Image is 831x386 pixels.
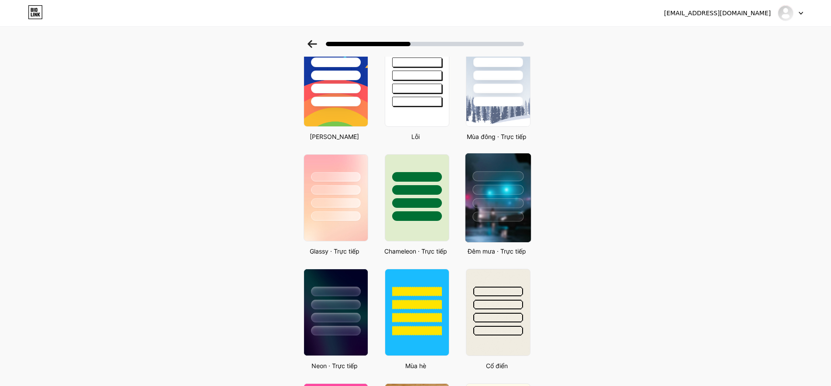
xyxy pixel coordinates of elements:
font: Neon · Trực tiếp [311,362,358,369]
font: [PERSON_NAME] [310,133,359,140]
img: kai022311 [777,5,794,21]
font: Cổ điển [486,362,508,369]
font: Glassy · Trực tiếp [310,247,359,255]
font: [EMAIL_ADDRESS][DOMAIN_NAME] [664,10,771,17]
font: Đêm mưa · Trực tiếp [468,247,526,255]
font: Lỗi [411,133,420,140]
img: rainy_night.jpg [465,153,530,242]
font: Mùa đông · Trực tiếp [467,133,527,140]
font: Chameleon · Trực tiếp [384,247,447,255]
font: Mùa hè [405,362,426,369]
